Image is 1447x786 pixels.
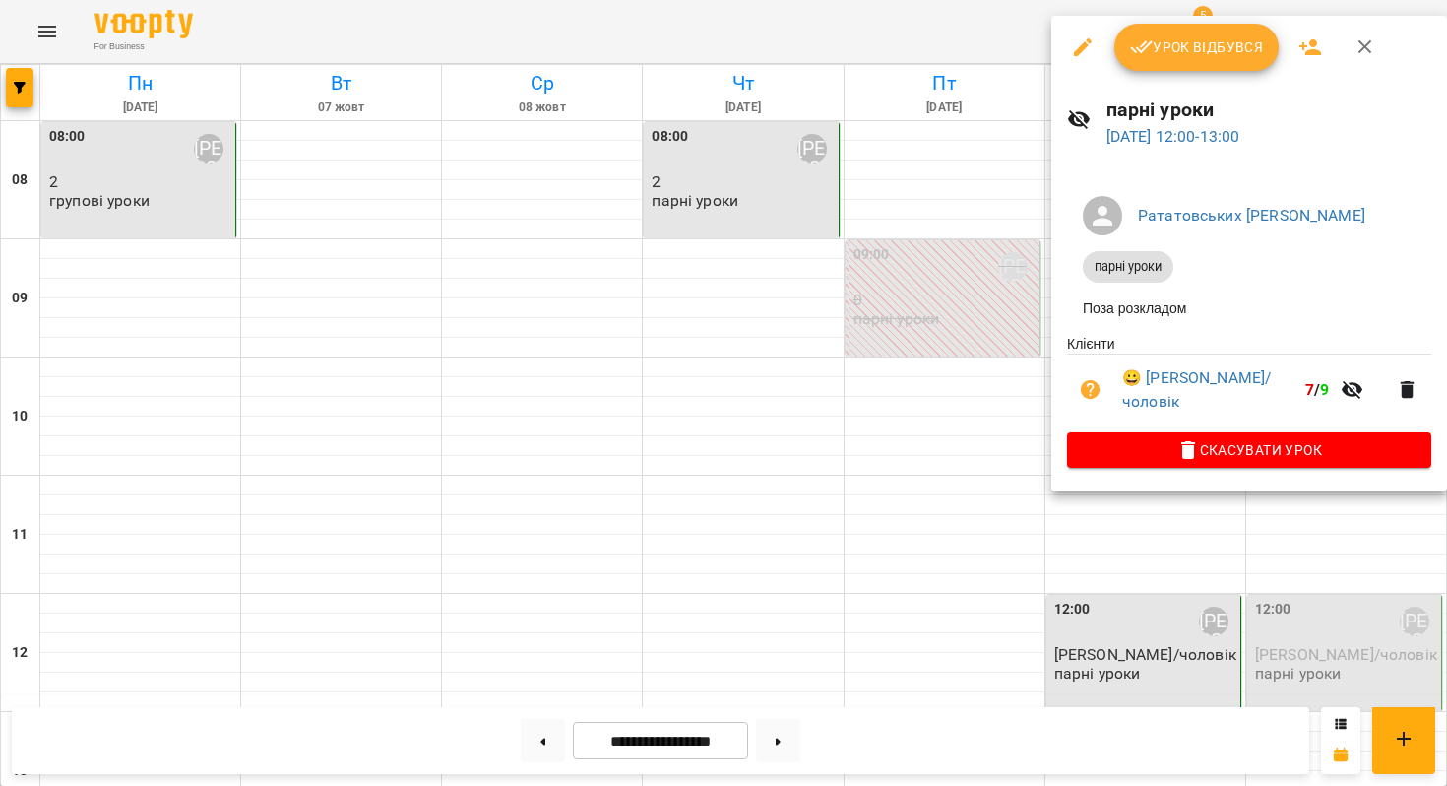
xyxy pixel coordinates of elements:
[1067,366,1114,414] button: Візит ще не сплачено. Додати оплату?
[1305,380,1314,399] span: 7
[1083,258,1173,276] span: парні уроки
[1106,95,1431,125] h6: парні уроки
[1067,291,1431,326] li: Поза розкладом
[1122,366,1297,413] a: 😀 [PERSON_NAME]/чоловік
[1138,206,1365,225] a: Рататовських [PERSON_NAME]
[1320,380,1329,399] span: 9
[1106,127,1240,146] a: [DATE] 12:00-13:00
[1067,334,1431,432] ul: Клієнти
[1130,35,1264,59] span: Урок відбувся
[1067,432,1431,468] button: Скасувати Урок
[1305,380,1329,399] b: /
[1114,24,1280,71] button: Урок відбувся
[1083,438,1416,462] span: Скасувати Урок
